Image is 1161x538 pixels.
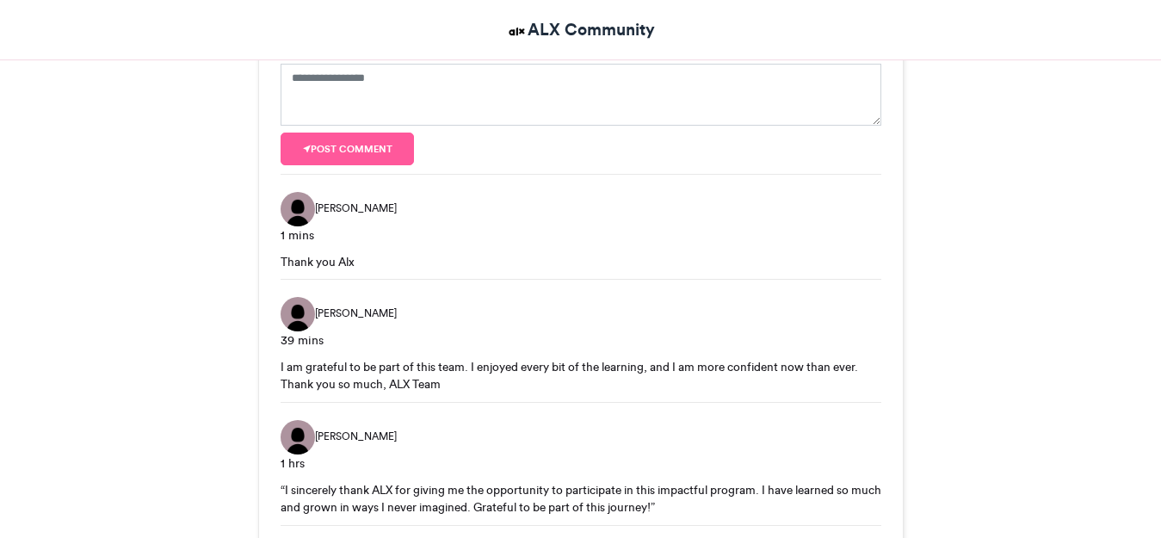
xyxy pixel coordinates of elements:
[281,297,315,331] img: DORCAS
[281,133,415,165] button: Post comment
[315,201,397,216] span: [PERSON_NAME]
[315,306,397,321] span: [PERSON_NAME]
[281,253,881,270] div: Thank you Alx
[281,358,881,393] div: I am grateful to be part of this team. I enjoyed every bit of the learning, and I am more confide...
[506,17,655,42] a: ALX Community
[506,21,528,42] img: ALX Community
[281,481,881,516] div: “I sincerely thank ALX for giving me the opportunity to participate in this impactful program. I ...
[281,331,881,349] div: 39 mins
[281,192,315,226] img: Cecilia
[281,455,881,473] div: 1 hrs
[281,226,881,244] div: 1 mins
[281,420,315,455] img: Karen
[315,429,397,444] span: [PERSON_NAME]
